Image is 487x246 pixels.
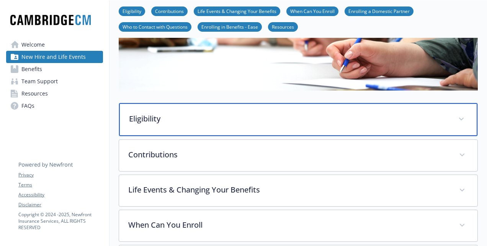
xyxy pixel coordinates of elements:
[119,175,477,206] div: Life Events & Changing Your Benefits
[119,210,477,241] div: When Can You Enroll
[6,100,103,112] a: FAQs
[18,172,103,178] a: Privacy
[6,87,103,100] a: Resources
[21,75,58,87] span: Team Support
[128,219,450,231] p: When Can You Enroll
[18,211,103,231] p: Copyright © 2024 - 2025 , Newfront Insurance Services, ALL RIGHTS RESERVED
[18,201,103,208] a: Disclaimer
[119,16,478,90] img: new hire page banner
[345,7,413,15] a: Enrolling a Domestic Partner
[6,75,103,87] a: Team Support
[6,63,103,75] a: Benefits
[21,63,42,75] span: Benefits
[21,51,86,63] span: New Hire and Life Events
[198,23,262,30] a: Enrolling in Benefits - Ease
[6,39,103,51] a: Welcome
[129,113,449,125] p: Eligibility
[21,100,34,112] span: FAQs
[21,39,45,51] span: Welcome
[286,7,338,15] a: When Can You Enroll
[128,184,450,196] p: Life Events & Changing Your Benefits
[194,7,280,15] a: Life Events & Changing Your Benefits
[151,7,188,15] a: Contributions
[119,140,477,171] div: Contributions
[119,23,191,30] a: Who to Contact with Questions
[21,87,48,100] span: Resources
[18,191,103,198] a: Accessibility
[6,51,103,63] a: New Hire and Life Events
[18,181,103,188] a: Terms
[119,103,477,136] div: Eligibility
[268,23,298,30] a: Resources
[119,7,145,15] a: Eligibility
[128,149,450,160] p: Contributions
